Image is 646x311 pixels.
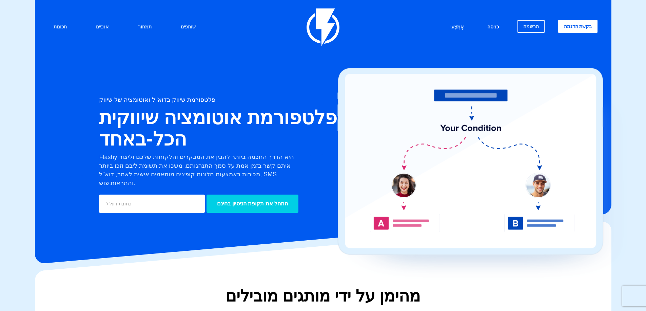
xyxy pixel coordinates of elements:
[99,195,205,213] input: כתובת דוא"ל
[226,287,420,305] font: מהימן על ידי מותגים מובילים
[99,154,294,186] font: Flashy היא הדרך החכמה ביותר להבין את המבקרים והלקוחות שלכם וליצור איתם קשר בזמן אמת על סמך התנהגו...
[48,20,72,35] a: תכונות
[181,24,196,29] font: שותפים
[564,24,592,29] font: בקשת הדגמה
[99,96,215,103] font: פלטפורמת שיווק בדוא"ל ואוטומציה של שיווק
[91,20,114,35] a: אנכיים
[133,20,157,35] a: תמחור
[207,195,298,213] input: התחל את תקופת הניסיון בחינם
[558,20,598,33] a: בקשת הדגמה
[445,20,469,35] a: אֶמְצָעִי
[54,24,67,29] font: תכונות
[138,24,152,29] font: תמחור
[523,24,539,29] font: הרשמה
[96,24,109,29] font: אנכיים
[176,20,201,35] a: שותפים
[450,24,464,29] font: אֶמְצָעִי
[487,24,499,29] font: כניסה
[99,107,337,150] font: פלטפורמת אוטומציה שיווקית הכל-באחד
[517,20,545,33] a: הרשמה
[482,20,504,35] a: כניסה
